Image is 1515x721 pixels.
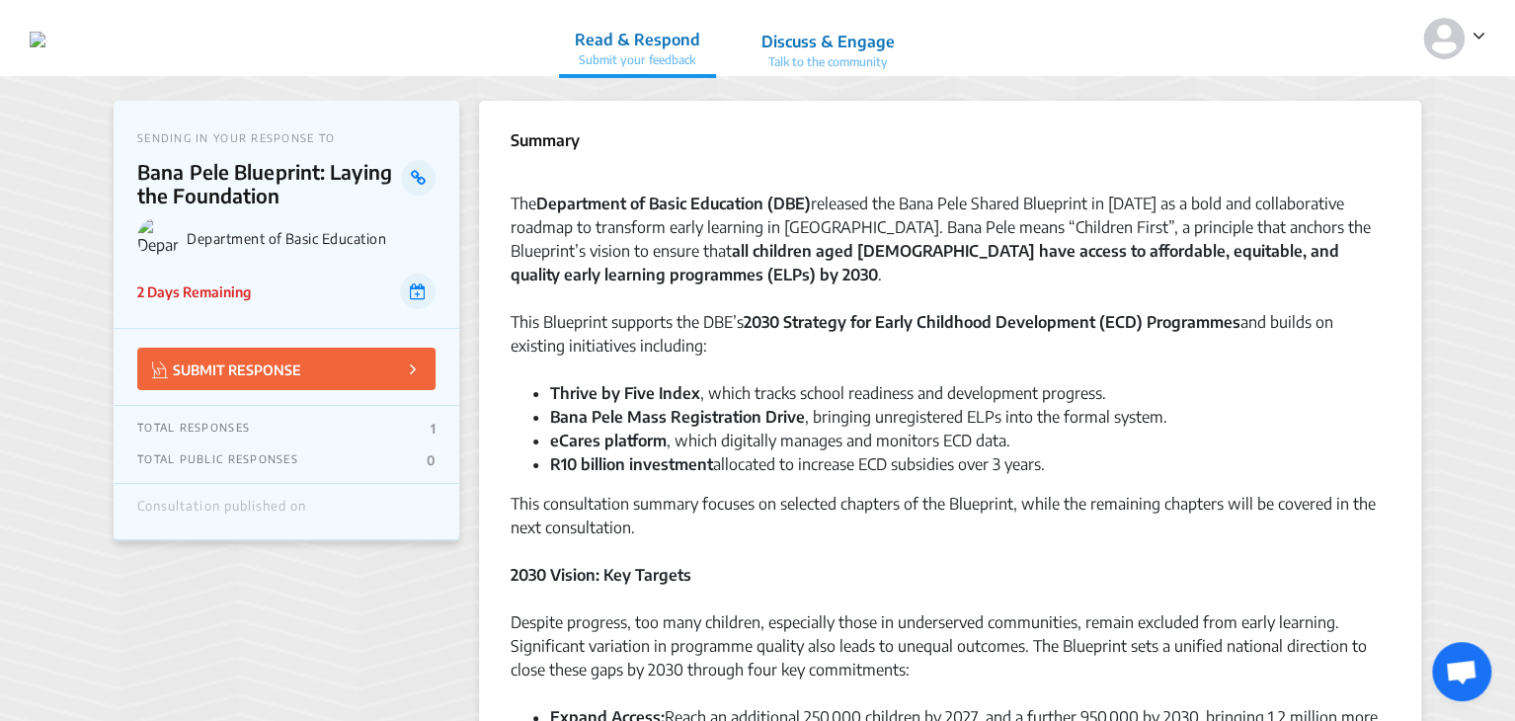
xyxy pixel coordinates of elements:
[550,429,1390,452] li: , which digitally manages and monitors ECD data.
[536,194,811,213] strong: Department of Basic Education (DBE)
[30,32,45,47] img: dd3pie1mb9brh0krhk3z0xmyy6e5
[550,407,805,427] strong: Bana Pele Mass Registration Drive
[629,454,713,474] strong: investment
[427,452,436,468] p: 0
[550,405,1390,429] li: , bringing unregistered ELPs into the formal system.
[550,381,1390,405] li: , which tracks school readiness and development progress.
[137,452,298,468] p: TOTAL PUBLIC RESPONSES
[187,230,436,247] p: Department of Basic Education
[137,499,306,524] div: Consultation published on
[575,51,700,69] p: Submit your feedback
[511,192,1390,310] div: The released the Bana Pele Shared Blueprint in [DATE] as a bold and collaborative roadmap to tran...
[511,241,1339,284] strong: all children aged [DEMOGRAPHIC_DATA] have access to affordable, equitable, and quality early lear...
[137,217,179,259] img: Department of Basic Education logo
[761,53,895,71] p: Talk to the community
[1423,18,1465,59] img: person-default.svg
[550,452,1390,476] li: allocated to increase ECD subsidies over 3 years.
[137,421,250,437] p: TOTAL RESPONSES
[152,358,301,380] p: SUBMIT RESPONSE
[137,160,401,207] p: Bana Pele Blueprint: Laying the Foundation
[744,312,1240,332] strong: 2030 Strategy for Early Childhood Development (ECD) Programmes
[137,281,251,302] p: 2 Days Remaining
[575,28,700,51] p: Read & Respond
[550,383,700,403] strong: Thrive by Five Index
[511,610,1390,705] div: Despite progress, too many children, especially those in underserved communities, remain excluded...
[137,131,436,144] p: SENDING IN YOUR RESPONSE TO
[550,431,667,450] strong: eCares platform
[550,454,625,474] strong: R10 billion
[137,348,436,390] button: SUBMIT RESPONSE
[431,421,436,437] p: 1
[511,492,1390,563] div: This consultation summary focuses on selected chapters of the Blueprint, while the remaining chap...
[511,310,1390,381] div: This Blueprint supports the DBE’s and builds on existing initiatives including:
[511,565,691,585] strong: 2030 Vision: Key Targets
[152,361,168,378] img: Vector.jpg
[1432,642,1491,701] a: Open chat
[761,30,895,53] p: Discuss & Engage
[511,128,580,152] p: Summary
